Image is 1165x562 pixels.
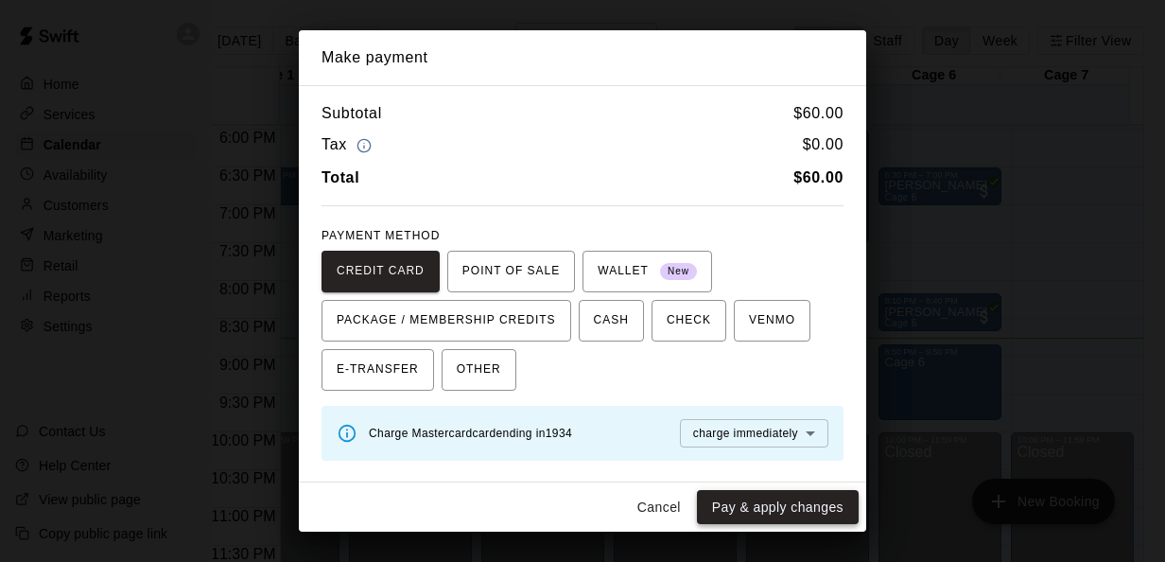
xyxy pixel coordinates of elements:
[457,355,501,385] span: OTHER
[667,306,711,336] span: CHECK
[793,101,843,126] h6: $ 60.00
[322,251,440,292] button: CREDIT CARD
[322,349,434,391] button: E-TRANSFER
[579,300,644,342] button: CASH
[369,427,572,440] span: Charge Mastercard card ending in 1934
[697,490,859,525] button: Pay & apply changes
[322,169,359,185] b: Total
[442,349,516,391] button: OTHER
[337,306,556,336] span: PACKAGE / MEMBERSHIP CREDITS
[594,306,629,336] span: CASH
[660,259,697,285] span: New
[693,427,798,440] span: charge immediately
[322,300,571,342] button: PACKAGE / MEMBERSHIP CREDITS
[749,306,795,336] span: VENMO
[629,490,689,525] button: Cancel
[582,251,712,292] button: WALLET New
[462,256,560,287] span: POINT OF SALE
[299,30,866,85] h2: Make payment
[734,300,810,342] button: VENMO
[337,256,425,287] span: CREDIT CARD
[322,101,382,126] h6: Subtotal
[793,169,843,185] b: $ 60.00
[337,355,419,385] span: E-TRANSFER
[322,229,440,242] span: PAYMENT METHOD
[803,132,843,158] h6: $ 0.00
[652,300,726,342] button: CHECK
[598,256,697,287] span: WALLET
[322,132,376,158] h6: Tax
[447,251,575,292] button: POINT OF SALE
